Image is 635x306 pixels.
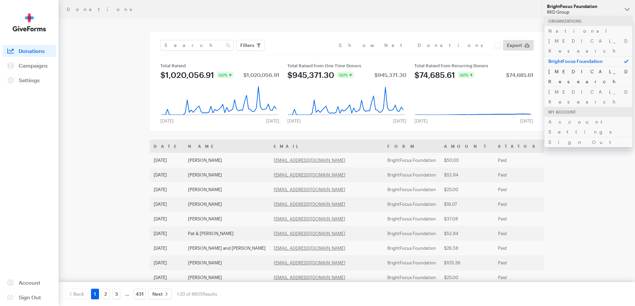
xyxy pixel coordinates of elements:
a: 3 [112,289,120,299]
td: $52.84 [440,167,494,182]
td: [DATE] [150,241,184,255]
td: [PERSON_NAME] [184,182,270,197]
td: [PERSON_NAME] [184,255,270,270]
td: Paid [494,255,543,270]
a: Next [148,289,172,299]
td: [DATE] [150,226,184,241]
a: [MEDICAL_DATA] Research [544,87,632,107]
td: One time [543,270,619,285]
td: One time [543,167,619,182]
td: BrightFocus Foundation [383,211,440,226]
div: BrightFocus Foundation [547,4,619,9]
td: $50.00 [440,153,494,167]
span: Settings [19,77,40,83]
div: [DATE] [262,118,283,124]
a: [EMAIL_ADDRESS][DOMAIN_NAME] [274,187,345,192]
td: Paid [494,226,543,241]
td: [DATE] [150,167,184,182]
td: BrightFocus Foundation [383,241,440,255]
a: Account Settings [544,117,632,137]
td: Monthly [543,182,619,197]
th: Form [383,140,440,153]
td: $26.58 [440,241,494,255]
a: Donations [3,45,56,57]
div: $945,371.30 [374,72,406,78]
a: [EMAIL_ADDRESS][DOMAIN_NAME] [274,157,345,163]
td: BrightFocus Foundation [383,182,440,197]
td: [DATE] [150,211,184,226]
td: [DATE] [150,255,184,270]
div: $1,020,056.91 [160,71,214,79]
div: Total Raised from Recurring Donors [414,63,533,68]
td: Paid [494,241,543,255]
div: [DATE] [389,118,410,124]
td: [DATE] [150,182,184,197]
a: National [MEDICAL_DATA] Research [544,26,632,56]
a: Account [3,277,56,289]
td: One time [543,197,619,211]
td: Monthly [543,153,619,167]
span: Sign Out [19,294,41,300]
td: Pat & [PERSON_NAME] [184,226,270,241]
div: Organizations [544,16,632,26]
a: Export [503,40,534,51]
span: Filters [240,41,254,49]
div: $945,371.30 [287,71,334,79]
div: [DATE] [516,118,537,124]
div: 0.0% [458,72,475,78]
div: [DATE] [283,118,305,124]
a: [EMAIL_ADDRESS][DOMAIN_NAME] [274,216,345,221]
a: Settings [3,74,56,86]
td: [PERSON_NAME] and [PERSON_NAME] [184,241,270,255]
a: 2 [102,289,110,299]
td: [PERSON_NAME] [184,270,270,285]
div: [DATE] [156,118,178,124]
td: BrightFocus Foundation [383,153,440,167]
th: Amount [440,140,494,153]
td: One time [543,241,619,255]
th: Status [494,140,543,153]
th: Frequency [543,140,619,153]
span: Export [507,41,522,49]
a: [EMAIL_ADDRESS][DOMAIN_NAME] [274,260,345,265]
td: BrightFocus Foundation [383,270,440,285]
td: One time [543,226,619,241]
span: Account [19,279,40,286]
td: Paid [494,211,543,226]
a: [EMAIL_ADDRESS][DOMAIN_NAME] [274,172,345,177]
input: Search Name & Email [160,40,234,51]
div: Total Raised from One Time Donors [287,63,406,68]
td: $52.84 [440,226,494,241]
td: Paid [494,182,543,197]
th: Email [270,140,383,153]
td: [DATE] [150,270,184,285]
div: $74,685.61 [414,71,455,79]
a: [EMAIL_ADDRESS][DOMAIN_NAME] [274,201,345,207]
a: Sign Out [544,137,632,147]
button: Filters [236,40,265,51]
td: $25.00 [440,182,494,197]
td: Paid [494,270,543,285]
td: BrightFocus Foundation [383,255,440,270]
p: BrightFocus Foundation [544,56,632,66]
div: 0.0% [337,72,354,78]
td: [PERSON_NAME] [184,197,270,211]
div: 1-20 of 8605 [177,289,217,299]
a: [MEDICAL_DATA] Research [544,66,632,87]
a: [EMAIL_ADDRESS][DOMAIN_NAME] [274,245,345,251]
td: [PERSON_NAME] [184,153,270,167]
a: Campaigns [3,60,56,72]
td: [PERSON_NAME] [184,167,270,182]
td: [PERSON_NAME] [184,211,270,226]
td: Paid [494,153,543,167]
img: GiveForms [13,13,46,32]
th: Name [184,140,270,153]
td: $105.36 [440,255,494,270]
span: Next [152,290,163,298]
td: One time [543,255,619,270]
th: Date [150,140,184,153]
td: $25.00 [440,270,494,285]
div: 0.0% [217,72,234,78]
div: [DATE] [410,118,432,124]
td: Paid [494,167,543,182]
